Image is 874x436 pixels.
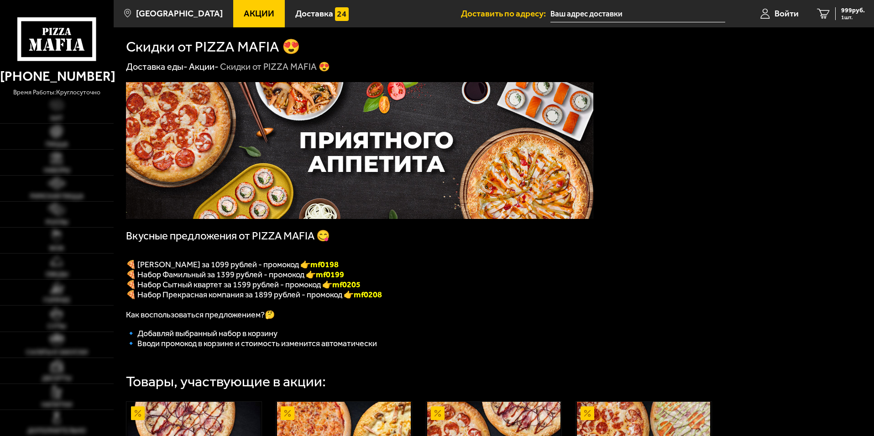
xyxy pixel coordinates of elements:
span: Наборы [44,167,70,174]
a: Акции- [189,61,219,72]
span: Хит [50,115,63,122]
h1: Скидки от PIZZA MAFIA 😍 [126,40,300,54]
img: Акционный [431,406,445,420]
span: 🍕 Набор Прекрасная компания за 1899 рублей - промокод 👉 [126,290,354,300]
span: Роллы [46,219,68,226]
span: 🍕 Набор Сытный квартет за 1599 рублей - промокод 👉 [126,280,361,290]
font: mf0198 [310,260,339,270]
span: 🍕 [PERSON_NAME] за 1099 рублей - промокод 👉 [126,260,339,270]
span: Доставка [295,9,333,18]
span: Римская пицца [30,193,84,200]
span: Как воспользоваться предложением?🤔 [126,310,275,320]
span: WOK [49,245,64,252]
span: 999 руб. [841,7,865,14]
input: Ваш адрес доставки [550,5,725,22]
img: 15daf4d41897b9f0e9f617042186c801.svg [335,7,349,21]
div: Скидки от PIZZA MAFIA 😍 [220,61,330,73]
b: mf0205 [332,280,361,290]
span: 🔹 Добавляй выбранный набор в корзину [126,328,277,338]
span: 🍕 Набор Фамильный за 1399 рублей - промокод 👉 [126,270,344,280]
span: 1 шт. [841,15,865,20]
span: 🔹 Вводи промокод в корзине и стоимость изменится автоматически [126,338,377,348]
img: 1024x1024 [126,82,593,219]
img: Акционный [581,406,594,420]
div: Товары, участвующие в акции: [126,374,326,389]
span: Войти [775,9,799,18]
span: Десерты [42,375,71,382]
span: Дополнительно [27,428,86,434]
span: [GEOGRAPHIC_DATA] [136,9,223,18]
img: Акционный [131,406,145,420]
span: Напитки [42,402,72,408]
span: Супы [47,323,66,330]
img: Акционный [281,406,294,420]
span: Горячее [43,297,70,304]
span: Акции [244,9,274,18]
span: Вкусные предложения от PIZZA MAFIA 😋 [126,229,330,242]
span: mf0208 [354,290,382,300]
span: Пицца [46,141,68,148]
b: mf0199 [316,270,344,280]
span: Салаты и закуски [26,349,88,356]
span: Доставить по адресу: [461,9,550,18]
span: Обеды [46,271,68,278]
a: Доставка еды- [126,61,188,72]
